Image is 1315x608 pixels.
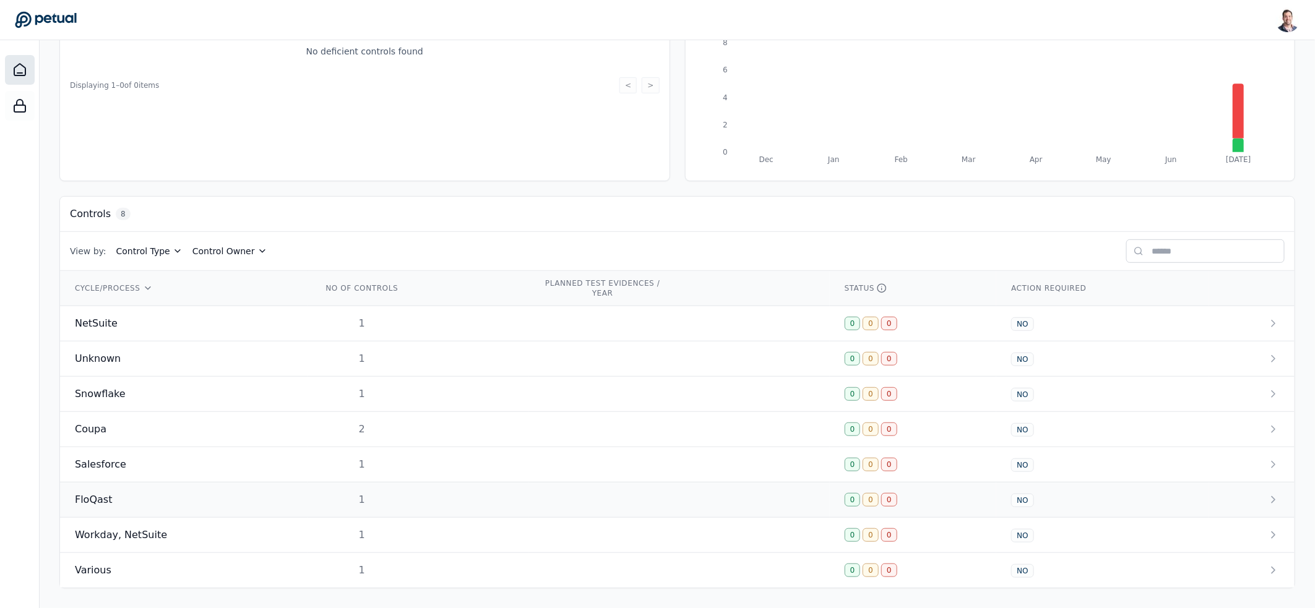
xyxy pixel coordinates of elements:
div: NO [1011,423,1033,437]
div: 0 [881,317,897,330]
div: NO [1011,564,1033,578]
div: 0 [845,458,861,471]
div: 0 [845,317,861,330]
div: 0 [845,493,861,507]
div: 0 [881,563,897,577]
div: 0 [881,387,897,401]
span: Snowflake [75,387,126,401]
span: Unknown [75,351,121,366]
tspan: 4 [723,93,728,102]
div: PLANNED TEST EVIDENCES / YEAR [543,278,662,298]
span: 8 [116,208,131,220]
div: 1 [322,351,402,366]
div: 0 [863,493,879,507]
div: 0 [881,493,897,507]
span: Salesforce [75,457,126,472]
div: 0 [863,387,879,401]
th: ACTION REQUIRED [996,271,1209,306]
div: 0 [845,422,861,436]
div: NO [1011,353,1033,366]
div: 0 [845,563,861,577]
div: 0 [881,352,897,366]
div: NO [1011,458,1033,472]
button: Control Owner [192,245,267,257]
div: 0 [863,422,879,436]
div: 2 [322,422,402,437]
tspan: Mar [962,155,976,164]
td: No deficient controls found [70,35,660,68]
a: Dashboard [5,55,35,85]
tspan: Jun [1165,155,1177,164]
span: View by: [70,245,106,257]
div: 0 [863,352,879,366]
button: Control Type [116,245,183,257]
div: STATUS [845,283,982,293]
div: 0 [845,528,861,542]
div: 1 [322,387,402,401]
div: 0 [881,458,897,471]
div: NO [1011,529,1033,542]
a: Go to Dashboard [15,11,77,28]
span: Various [75,563,111,578]
div: 0 [863,563,879,577]
div: 1 [322,563,402,578]
div: NO OF CONTROLS [322,283,402,293]
h3: Controls [70,207,111,221]
tspan: [DATE] [1226,155,1251,164]
div: 1 [322,528,402,542]
span: Displaying 1– 0 of 0 items [70,80,159,90]
tspan: 2 [723,121,728,129]
div: 0 [881,422,897,436]
div: NO [1011,494,1033,507]
tspan: Apr [1030,155,1043,164]
tspan: Dec [759,155,773,164]
div: NO [1011,388,1033,401]
div: 1 [322,492,402,507]
div: NO [1011,317,1033,331]
tspan: Jan [827,155,839,164]
div: 0 [863,458,879,471]
span: Coupa [75,422,106,437]
div: 0 [863,528,879,542]
tspan: 8 [723,38,728,47]
a: SOC [5,91,35,121]
tspan: 6 [723,66,728,75]
div: 1 [322,457,402,472]
div: 0 [881,528,897,542]
tspan: Feb [895,155,908,164]
div: CYCLE/PROCESS [75,283,293,293]
span: NetSuite [75,316,118,331]
div: 1 [322,316,402,331]
div: 0 [863,317,879,330]
img: Snir Kodesh [1275,7,1300,32]
tspan: 0 [723,148,728,156]
button: < [619,77,637,93]
button: > [642,77,659,93]
tspan: May [1096,155,1111,164]
span: FloQast [75,492,112,507]
span: Workday, NetSuite [75,528,167,542]
div: 0 [845,352,861,366]
div: 0 [845,387,861,401]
